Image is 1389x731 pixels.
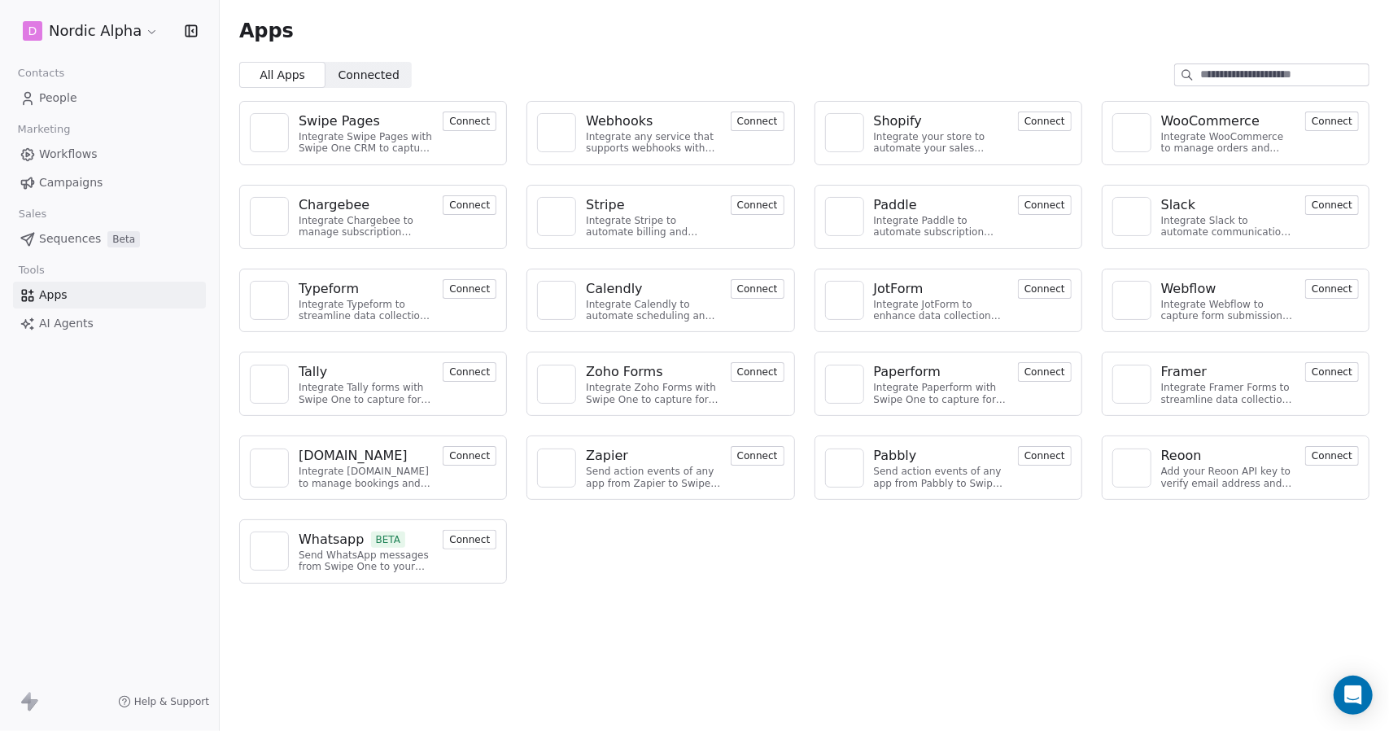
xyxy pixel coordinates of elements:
a: Connect [731,448,784,463]
img: NA [832,288,857,313]
a: NA [250,365,289,404]
a: Connect [443,197,496,212]
div: Integrate [DOMAIN_NAME] to manage bookings and streamline scheduling. [299,466,433,489]
button: Connect [443,362,496,382]
img: NA [544,120,569,145]
div: Whatsapp [299,530,365,549]
div: Integrate Swipe Pages with Swipe One CRM to capture lead data. [299,131,433,155]
a: Connect [443,532,496,547]
button: Connect [1305,195,1359,215]
a: Stripe [586,195,720,215]
a: NA [825,365,864,404]
img: NA [544,204,569,229]
span: Campaigns [39,174,103,191]
button: Connect [443,446,496,466]
a: Connect [1018,113,1072,129]
button: Connect [443,195,496,215]
a: Typeform [299,279,433,299]
button: Connect [1018,279,1072,299]
img: NA [544,288,569,313]
button: Connect [1018,446,1072,466]
a: Zapier [586,446,720,466]
a: Connect [1305,448,1359,463]
div: Webflow [1161,279,1216,299]
img: NA [257,204,282,229]
img: NA [1120,120,1144,145]
img: NA [1120,372,1144,396]
span: Sales [11,202,54,226]
a: Connect [731,113,784,129]
div: Tally [299,362,327,382]
button: Connect [731,446,784,466]
a: WhatsappBETA [299,530,433,549]
a: Connect [443,448,496,463]
a: Connect [1305,281,1359,296]
a: Connect [731,197,784,212]
div: Integrate Chargebee to manage subscription billing and customer data. [299,215,433,239]
div: Integrate Typeform to streamline data collection and customer engagement. [299,299,433,322]
button: Connect [443,530,496,549]
a: NA [250,532,289,571]
span: Help & Support [134,695,209,708]
div: Add your Reoon API key to verify email address and reduce bounces [1161,466,1295,489]
img: NA [832,120,857,145]
div: Zoho Forms [586,362,662,382]
a: NA [250,449,289,488]
div: [DOMAIN_NAME] [299,446,408,466]
img: NA [257,120,282,145]
span: Workflows [39,146,98,163]
img: NA [257,456,282,480]
button: Connect [731,112,784,131]
a: SequencesBeta [13,225,206,252]
a: Connect [443,281,496,296]
div: Integrate Slack to automate communication and collaboration. [1161,215,1295,239]
img: NA [832,456,857,480]
a: [DOMAIN_NAME] [299,446,433,466]
button: Connect [731,362,784,382]
span: Contacts [11,61,72,85]
a: Webflow [1161,279,1295,299]
a: Campaigns [13,169,206,196]
div: Integrate Stripe to automate billing and payments. [586,215,720,239]
div: Webhooks [586,112,653,131]
button: Connect [1305,362,1359,382]
a: NA [825,449,864,488]
a: Connect [1018,197,1072,212]
a: Shopify [874,112,1008,131]
span: Marketing [11,117,77,142]
button: Connect [1018,362,1072,382]
img: NA [1120,456,1144,480]
div: Zapier [586,446,628,466]
button: Connect [731,279,784,299]
a: Connect [443,364,496,379]
div: Integrate Webflow to capture form submissions and automate customer engagement. [1161,299,1295,322]
div: Paperform [874,362,941,382]
a: Connect [1018,364,1072,379]
a: Slack [1161,195,1295,215]
a: NA [250,113,289,152]
img: NA [257,288,282,313]
a: Help & Support [118,695,209,708]
a: NA [537,281,576,320]
button: Connect [731,195,784,215]
div: Framer [1161,362,1207,382]
img: NA [832,204,857,229]
span: Tools [11,258,51,282]
a: Connect [443,113,496,129]
a: NA [537,365,576,404]
div: Typeform [299,279,359,299]
button: Connect [1305,112,1359,131]
div: Pabbly [874,446,917,466]
span: BETA [371,532,406,548]
a: Calendly [586,279,720,299]
img: NA [257,372,282,396]
div: Stripe [586,195,624,215]
div: Send action events of any app from Pabbly to Swipe One [874,466,1008,489]
div: Paddle [874,195,917,215]
a: NA [1112,449,1151,488]
span: D [28,23,37,39]
a: Webhooks [586,112,720,131]
div: Shopify [874,112,923,131]
a: Connect [731,364,784,379]
span: Nordic Alpha [49,20,142,42]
